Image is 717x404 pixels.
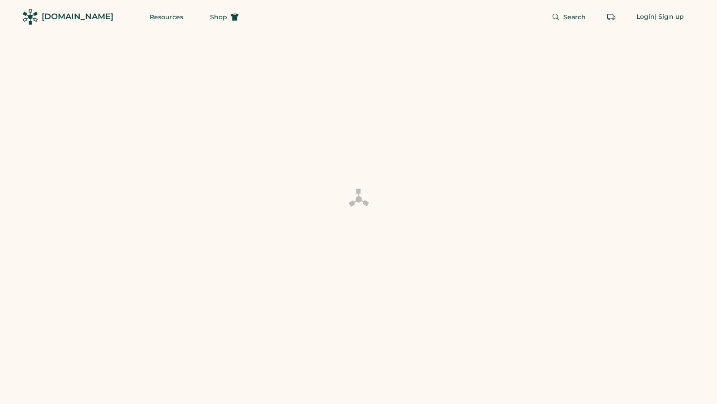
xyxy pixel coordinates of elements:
[655,13,684,21] div: | Sign up
[139,8,194,26] button: Resources
[541,8,597,26] button: Search
[199,8,249,26] button: Shop
[210,14,227,20] span: Shop
[602,8,620,26] button: Retrieve an order
[348,188,369,210] img: Platens-Black-Loader-Spin-rich%20black.webp
[22,9,38,25] img: Rendered Logo - Screens
[563,14,586,20] span: Search
[42,11,113,22] div: [DOMAIN_NAME]
[636,13,655,21] div: Login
